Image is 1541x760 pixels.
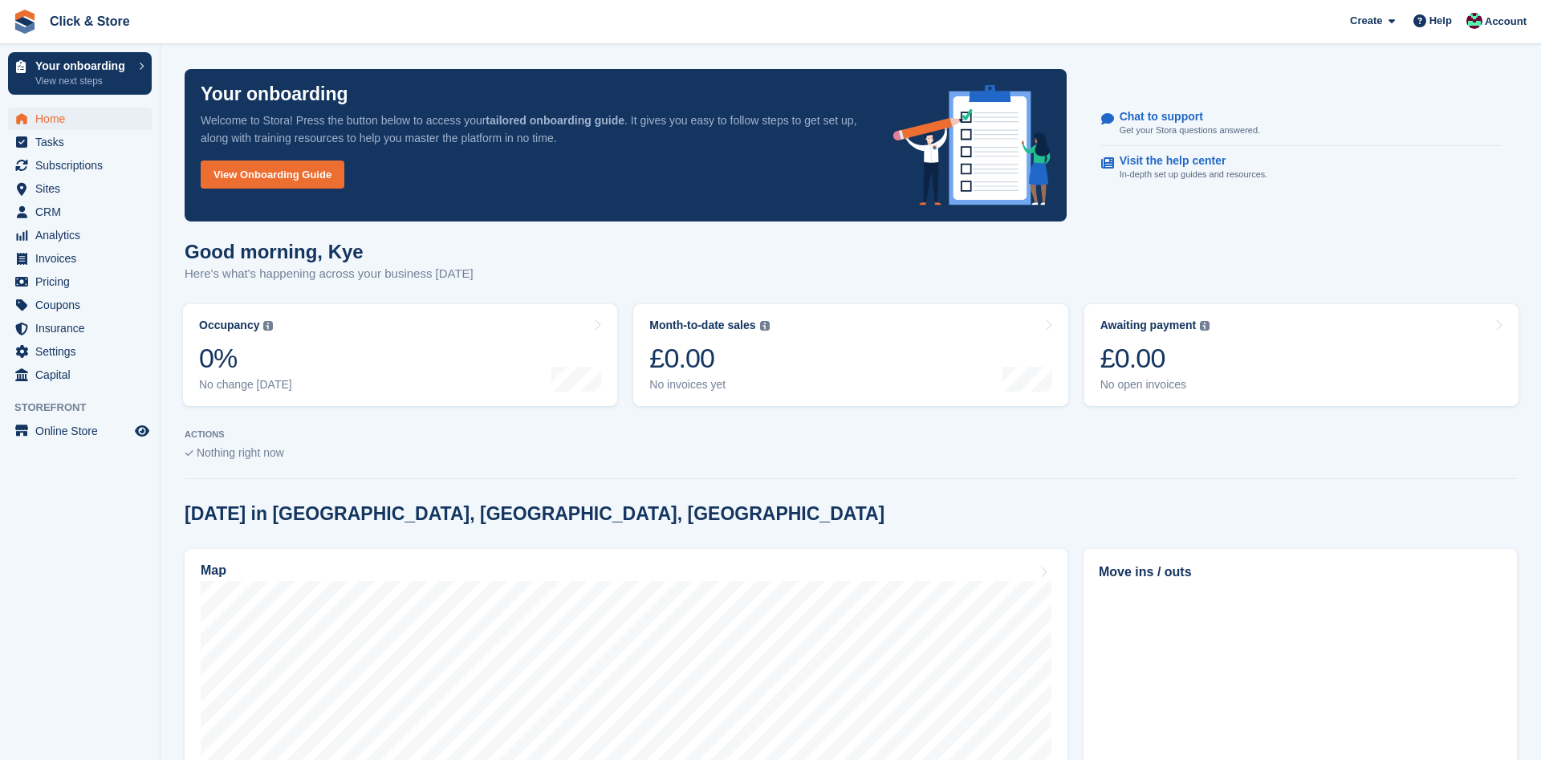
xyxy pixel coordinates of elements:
[35,74,131,88] p: View next steps
[35,340,132,363] span: Settings
[8,420,152,442] a: menu
[13,10,37,34] img: stora-icon-8386f47178a22dfd0bd8f6a31ec36ba5ce8667c1dd55bd0f319d3a0aa187defe.svg
[35,420,132,442] span: Online Store
[199,342,292,375] div: 0%
[1200,321,1210,331] img: icon-info-grey-7440780725fd019a000dd9b08b2336e03edf1995a4989e88bcd33f0948082b44.svg
[14,400,160,416] span: Storefront
[185,429,1517,440] p: ACTIONS
[1084,304,1519,406] a: Awaiting payment £0.00 No open invoices
[35,270,132,293] span: Pricing
[197,446,284,459] span: Nothing right now
[8,270,152,293] a: menu
[35,60,131,71] p: Your onboarding
[1100,319,1197,332] div: Awaiting payment
[35,154,132,177] span: Subscriptions
[1429,13,1452,29] span: Help
[8,131,152,153] a: menu
[35,294,132,316] span: Coupons
[201,161,344,189] a: View Onboarding Guide
[893,85,1051,205] img: onboarding-info-6c161a55d2c0e0a8cae90662b2fe09162a5109e8cc188191df67fb4f79e88e88.svg
[185,265,474,283] p: Here's what's happening across your business [DATE]
[35,247,132,270] span: Invoices
[8,247,152,270] a: menu
[35,224,132,246] span: Analytics
[35,201,132,223] span: CRM
[201,112,868,147] p: Welcome to Stora! Press the button below to access your . It gives you easy to follow steps to ge...
[8,317,152,339] a: menu
[35,177,132,200] span: Sites
[1101,102,1502,146] a: Chat to support Get your Stora questions answered.
[35,131,132,153] span: Tasks
[201,563,226,578] h2: Map
[185,241,474,262] h1: Good morning, Kye
[35,317,132,339] span: Insurance
[1101,146,1502,189] a: Visit the help center In-depth set up guides and resources.
[1485,14,1527,30] span: Account
[1100,378,1210,392] div: No open invoices
[1100,342,1210,375] div: £0.00
[1120,154,1255,168] p: Visit the help center
[199,319,259,332] div: Occupancy
[132,421,152,441] a: Preview store
[263,321,273,331] img: icon-info-grey-7440780725fd019a000dd9b08b2336e03edf1995a4989e88bcd33f0948082b44.svg
[35,108,132,130] span: Home
[1350,13,1382,29] span: Create
[8,108,152,130] a: menu
[8,201,152,223] a: menu
[1466,13,1482,29] img: Kye Daniel
[183,304,617,406] a: Occupancy 0% No change [DATE]
[8,177,152,200] a: menu
[8,154,152,177] a: menu
[649,378,769,392] div: No invoices yet
[8,364,152,386] a: menu
[35,364,132,386] span: Capital
[649,319,755,332] div: Month-to-date sales
[8,294,152,316] a: menu
[43,8,136,35] a: Click & Store
[760,321,770,331] img: icon-info-grey-7440780725fd019a000dd9b08b2336e03edf1995a4989e88bcd33f0948082b44.svg
[1099,563,1502,582] h2: Move ins / outs
[199,378,292,392] div: No change [DATE]
[8,224,152,246] a: menu
[185,503,884,525] h2: [DATE] in [GEOGRAPHIC_DATA], [GEOGRAPHIC_DATA], [GEOGRAPHIC_DATA]
[649,342,769,375] div: £0.00
[633,304,1067,406] a: Month-to-date sales £0.00 No invoices yet
[8,340,152,363] a: menu
[486,114,624,127] strong: tailored onboarding guide
[201,85,348,104] p: Your onboarding
[1120,110,1247,124] p: Chat to support
[8,52,152,95] a: Your onboarding View next steps
[185,450,193,457] img: blank_slate_check_icon-ba018cac091ee9be17c0a81a6c232d5eb81de652e7a59be601be346b1b6ddf79.svg
[1120,168,1268,181] p: In-depth set up guides and resources.
[1120,124,1260,137] p: Get your Stora questions answered.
